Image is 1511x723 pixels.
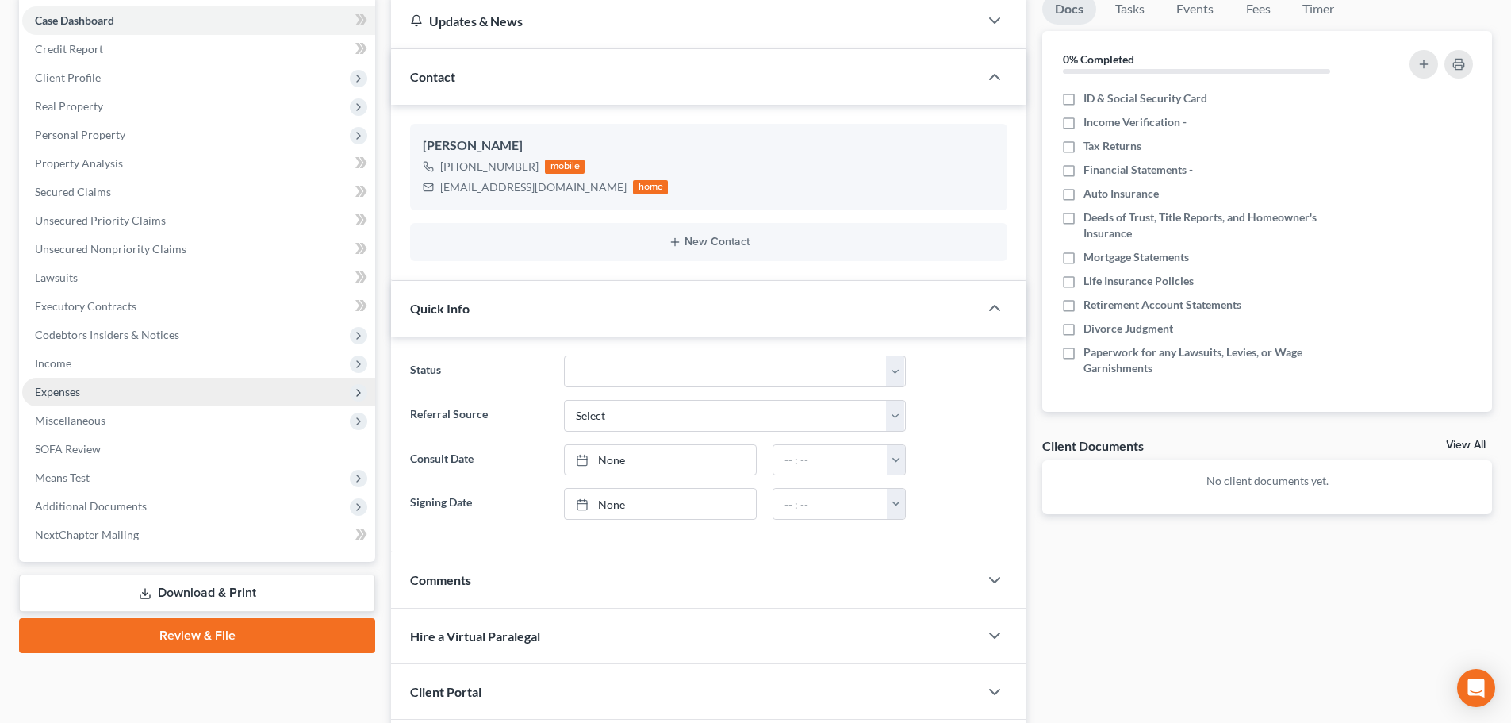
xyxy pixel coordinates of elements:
[22,435,375,463] a: SOFA Review
[1083,186,1159,202] span: Auto Insurance
[35,499,147,513] span: Additional Documents
[1063,52,1134,66] strong: 0% Completed
[440,159,539,175] div: [PHONE_NUMBER]
[410,13,960,29] div: Updates & News
[35,385,80,398] span: Expenses
[22,35,375,63] a: Credit Report
[410,684,481,699] span: Client Portal
[1083,90,1207,106] span: ID & Social Security Card
[35,528,139,541] span: NextChapter Mailing
[22,6,375,35] a: Case Dashboard
[423,236,995,248] button: New Contact
[22,521,375,549] a: NextChapter Mailing
[35,99,103,113] span: Real Property
[35,213,166,227] span: Unsecured Priority Claims
[773,445,888,475] input: -- : --
[35,328,179,341] span: Codebtors Insiders & Notices
[402,356,555,387] label: Status
[35,71,101,84] span: Client Profile
[402,400,555,432] label: Referral Source
[35,413,105,427] span: Miscellaneous
[22,178,375,206] a: Secured Claims
[410,301,470,316] span: Quick Info
[22,206,375,235] a: Unsecured Priority Claims
[545,160,585,174] div: mobile
[35,471,90,484] span: Means Test
[402,488,555,520] label: Signing Date
[1083,114,1187,130] span: Income Verification -
[35,128,125,141] span: Personal Property
[1083,344,1366,376] span: Paperwork for any Lawsuits, Levies, or Wage Garnishments
[35,13,114,27] span: Case Dashboard
[1083,210,1366,241] span: Deeds of Trust, Title Reports, and Homeowner's Insurance
[22,263,375,292] a: Lawsuits
[1446,440,1486,451] a: View All
[1083,321,1173,337] span: Divorce Judgment
[22,292,375,321] a: Executory Contracts
[22,235,375,263] a: Unsecured Nonpriority Claims
[35,299,136,313] span: Executory Contracts
[1457,669,1495,707] div: Open Intercom Messenger
[35,442,101,456] span: SOFA Review
[35,185,111,198] span: Secured Claims
[35,156,123,170] span: Property Analysis
[19,575,375,612] a: Download & Print
[410,572,471,587] span: Comments
[19,618,375,653] a: Review & File
[1083,249,1189,265] span: Mortgage Statements
[1083,162,1193,178] span: Financial Statements -
[773,489,888,519] input: -- : --
[35,42,103,56] span: Credit Report
[410,69,455,84] span: Contact
[633,180,668,194] div: home
[1083,297,1241,313] span: Retirement Account Statements
[565,489,756,519] a: None
[1055,473,1479,489] p: No client documents yet.
[1042,437,1144,454] div: Client Documents
[1083,273,1194,289] span: Life Insurance Policies
[22,149,375,178] a: Property Analysis
[565,445,756,475] a: None
[35,356,71,370] span: Income
[423,137,995,156] div: [PERSON_NAME]
[1083,138,1141,154] span: Tax Returns
[35,271,78,284] span: Lawsuits
[402,444,555,476] label: Consult Date
[410,629,540,644] span: Hire a Virtual Paralegal
[35,242,186,256] span: Unsecured Nonpriority Claims
[440,179,627,195] div: [EMAIL_ADDRESS][DOMAIN_NAME]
